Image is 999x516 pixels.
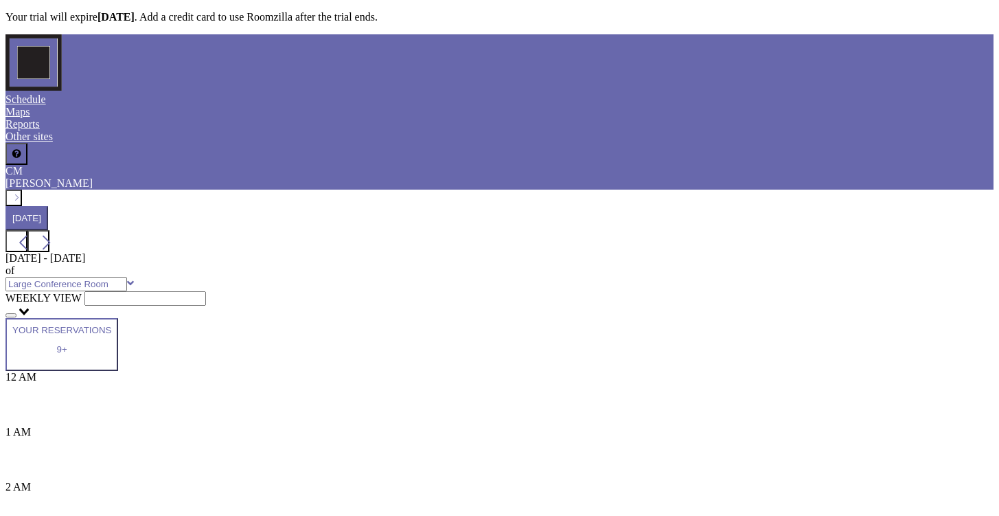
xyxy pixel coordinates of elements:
b: [DATE] [97,11,135,23]
span: [PERSON_NAME] [5,177,93,189]
button: Clear Selected [5,313,16,317]
a: Reports [5,118,40,130]
img: organization-logo [5,34,62,91]
input: Large Conference Room [5,277,127,291]
div: 12 AM [5,371,994,426]
button: [DATE] [5,206,48,230]
span: WEEKLY VIEW [5,292,82,304]
div: Search for option [5,291,994,318]
button: YOUR RESERVATIONS9+ [5,318,118,371]
span: CM [5,165,23,177]
p: 9+ [12,344,111,355]
span: [DATE] - [DATE] [5,252,85,264]
a: Schedule [5,93,46,105]
a: Maps [5,106,30,117]
a: Other sites [5,131,53,142]
input: Search for option [84,291,206,306]
span: of [5,265,14,276]
p: Your trial will expire . Add a credit card to use Roomzilla after the trial ends. [5,11,994,23]
div: 1 AM [5,426,994,481]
